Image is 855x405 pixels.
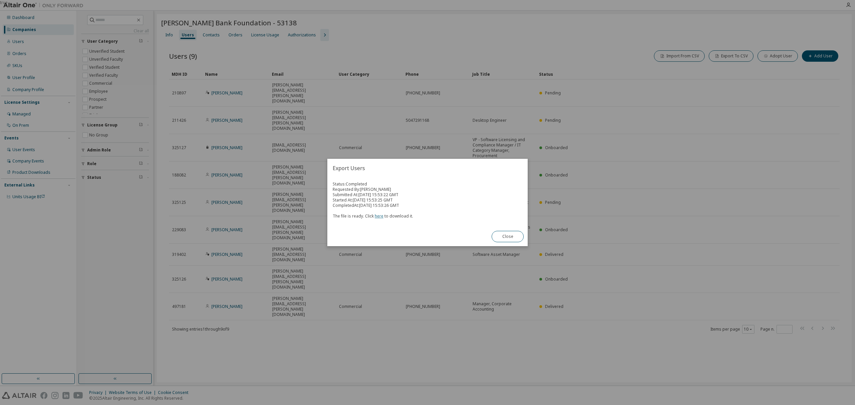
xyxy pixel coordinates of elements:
div: Status: Completed Requested By: [PERSON_NAME] Started At: [DATE] 15:53:25 GMT Completed At: [DATE... [333,181,522,219]
div: Submitted At: [DATE] 15:53:22 GMT [333,192,522,197]
button: Close [492,231,524,242]
div: The file is ready. Click to download it. [333,208,522,219]
h2: Export Users [327,159,528,177]
a: here [375,213,383,219]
